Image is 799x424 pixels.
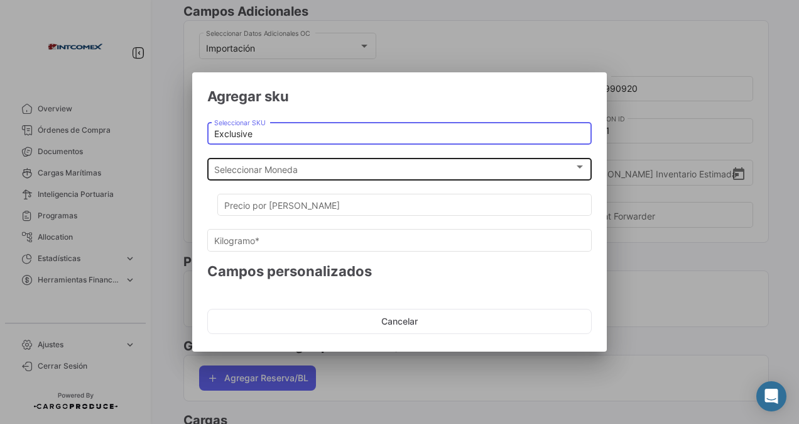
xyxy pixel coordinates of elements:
h4: Campos personalizados [207,262,592,280]
span: Seleccionar Moneda [214,164,574,175]
div: Abrir Intercom Messenger [756,381,786,411]
button: Cancelar [207,309,592,334]
input: Escriba para buscar... [214,129,585,140]
h2: Agregar sku [207,87,592,105]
